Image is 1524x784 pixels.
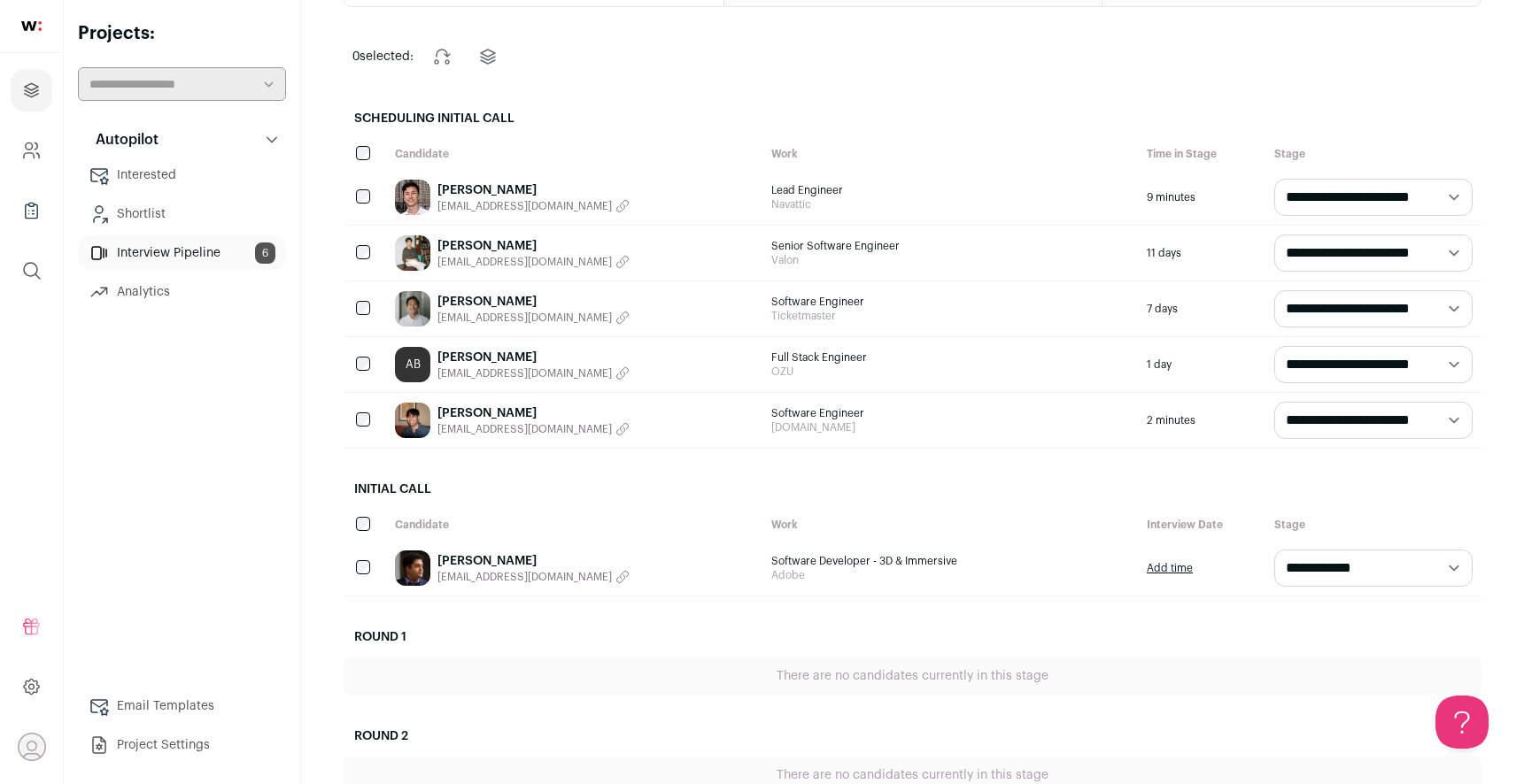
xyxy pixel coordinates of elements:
[762,138,1139,170] div: Work
[11,129,52,172] a: Company and ATS Settings
[437,404,630,422] a: [PERSON_NAME]
[386,138,762,170] div: Candidate
[344,717,1481,756] h2: Round 2
[395,347,430,382] a: AB
[771,239,1130,253] span: Senior Software Engineer
[1265,138,1481,170] div: Stage
[78,235,286,271] a: Interview Pipeline6
[771,197,1130,211] span: Navattic
[352,48,414,65] span: selected:
[344,618,1481,657] h2: Round 1
[437,570,612,584] span: [EMAIL_ADDRESS][DOMAIN_NAME]
[78,21,286,46] h2: Projects:
[1147,561,1193,575] a: Add time
[21,21,42,31] img: wellfound-shorthand-0d5821cbd27db2630d0214b213865d53afaa358527fdda9d0ea32b1df1b89c2c.svg
[11,69,52,111] a: Projects
[437,366,612,380] span: [EMAIL_ADDRESS][DOMAIN_NAME]
[771,365,1130,379] span: OZU
[78,196,286,232] a: Shortlist
[1138,170,1265,225] div: 9 minutes
[437,311,630,325] button: [EMAIL_ADDRESS][DOMAIN_NAME]
[437,255,612,269] span: [EMAIL_ADDRESS][DOMAIN_NAME]
[437,311,612,325] span: [EMAIL_ADDRESS][DOMAIN_NAME]
[771,568,1130,582] span: Adobe
[437,422,630,436] button: [EMAIL_ADDRESS][DOMAIN_NAME]
[395,180,430,215] img: 59ed3fc80484580fbdffb3e4f54e1169ca3106cb8b0294332848d742d69c8990
[352,50,360,63] span: 0
[344,470,1481,509] h2: Initial Call
[437,199,630,213] button: [EMAIL_ADDRESS][DOMAIN_NAME]
[437,366,630,380] button: [EMAIL_ADDRESS][DOMAIN_NAME]
[771,554,1130,568] span: Software Developer - 3D & Immersive
[771,253,1130,267] span: Valon
[78,688,286,724] a: Email Templates
[18,733,46,761] button: Open dropdown
[771,350,1130,365] span: Full Stack Engineer
[78,122,286,158] button: Autopilot
[771,295,1130,309] span: Software Engineer
[762,509,1139,541] div: Work
[1138,509,1265,541] div: Interview Date
[1138,281,1265,336] div: 7 days
[437,293,630,311] a: [PERSON_NAME]
[1138,226,1265,281] div: 11 days
[395,550,430,586] img: 4d2fe2e5dd1ff2902ac079996a41d63dd4004309528b6b7a45528651c19c80ab.jpg
[386,509,762,541] div: Candidate
[78,274,286,310] a: Analytics
[395,403,430,438] img: 6e51e200a9253595802682ae1878de0ad08973317b4abe0f0c4816a3e08c4960.jpg
[344,99,1481,138] h2: Scheduling Initial Call
[85,129,159,150] p: Autopilot
[437,552,630,570] a: [PERSON_NAME]
[771,420,1130,434] span: [DOMAIN_NAME]
[255,242,275,264] span: 6
[1265,509,1481,541] div: Stage
[421,35,463,78] button: Change stage
[344,657,1481,696] div: There are no candidates currently in this stage
[78,727,286,763] a: Project Settings
[78,158,286,193] a: Interested
[437,199,612,213] span: [EMAIL_ADDRESS][DOMAIN_NAME]
[437,255,630,269] button: [EMAIL_ADDRESS][DOMAIN_NAME]
[1138,337,1265,392] div: 1 day
[437,237,630,255] a: [PERSON_NAME]
[11,189,52,232] a: Company Lists
[437,349,630,366] a: [PERSON_NAME]
[395,291,430,327] img: 83414f1c729d7feb958c99296f743c35c9aaee057fb6847baaa46270929b9532.jpg
[1138,393,1265,448] div: 2 minutes
[437,422,612,436] span: [EMAIL_ADDRESS][DOMAIN_NAME]
[771,183,1130,197] span: Lead Engineer
[395,235,430,271] img: 56a8a22ad8ef624ff95c9940a55d8e2fd9ceb4d133ce7e42d8a168312e45bfab
[1435,696,1489,749] iframe: Help Scout Beacon - Open
[771,406,1130,420] span: Software Engineer
[437,181,630,199] a: [PERSON_NAME]
[437,570,630,584] button: [EMAIL_ADDRESS][DOMAIN_NAME]
[771,309,1130,323] span: Ticketmaster
[1138,138,1265,170] div: Time in Stage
